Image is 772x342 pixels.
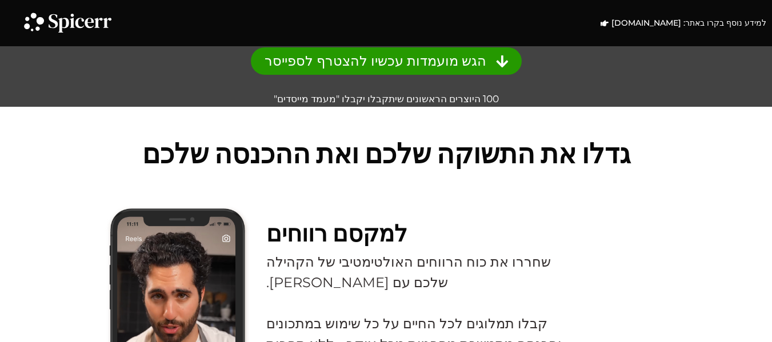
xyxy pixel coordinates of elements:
[266,254,551,291] font: שחררו את כוח הרווחים האולטימטיבי של הקהילה שלכם עם [PERSON_NAME].
[266,220,407,249] font: למקסם רווחים
[599,17,767,29] a: למידע נוסף בקרו באתר: [DOMAIN_NAME]
[611,18,766,28] font: למידע נוסף בקרו באתר: [DOMAIN_NAME]
[142,139,630,172] font: גדלו את התשוקה שלכם ואת ההכנסה שלכם
[265,53,486,69] font: הגש מועמדות עכשיו להצטרף לספייסר
[274,93,499,104] font: 100 היוצרים הראשונים שיתקבלו יקבלו "מעמד מייסדים"
[251,47,522,75] a: הגש מועמדות עכשיו להצטרף לספייסר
